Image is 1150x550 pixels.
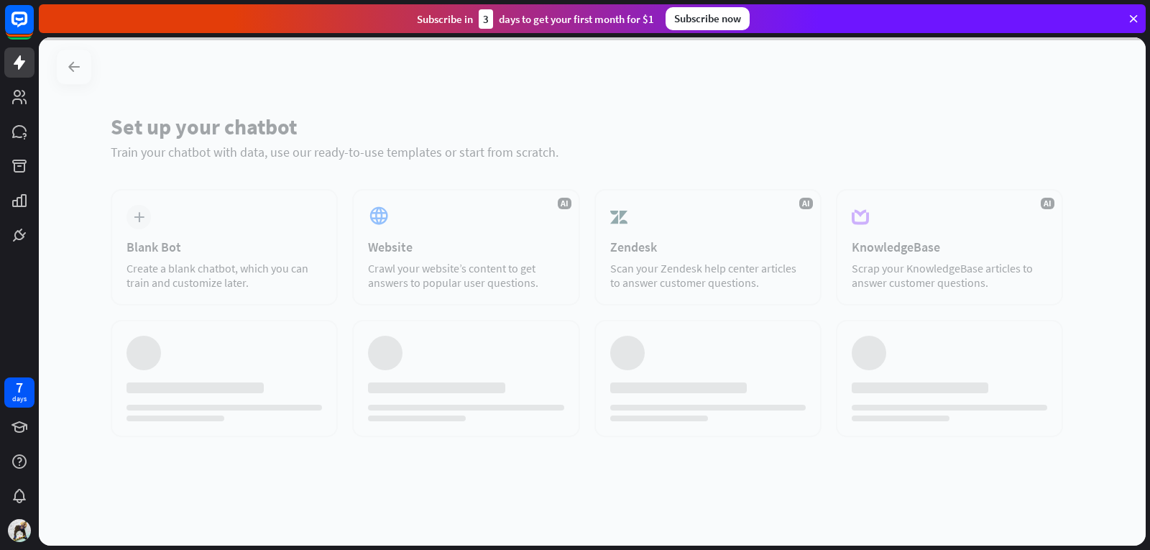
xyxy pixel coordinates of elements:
div: days [12,394,27,404]
div: 7 [16,381,23,394]
div: Subscribe in days to get your first month for $1 [417,9,654,29]
div: 3 [479,9,493,29]
a: 7 days [4,377,34,408]
div: Subscribe now [666,7,750,30]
